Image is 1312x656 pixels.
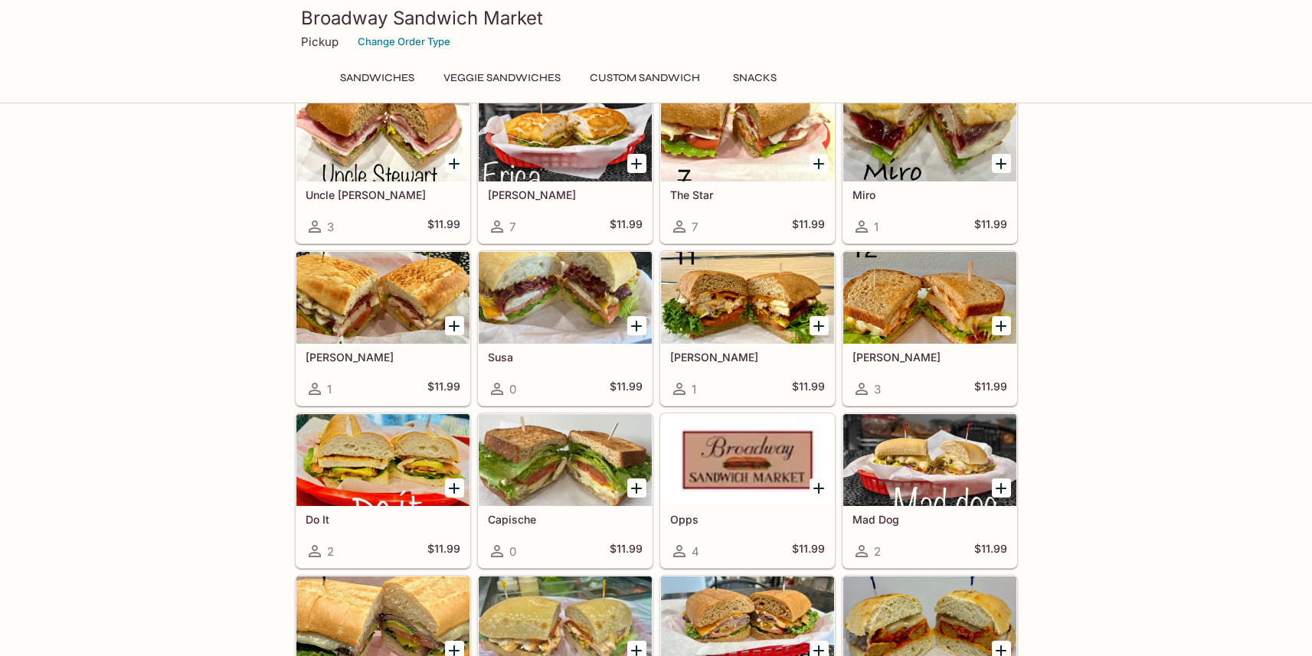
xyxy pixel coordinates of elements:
[306,188,460,201] h5: Uncle [PERSON_NAME]
[810,316,829,335] button: Add Lu Lu
[843,414,1016,506] div: Mad Dog
[692,220,698,234] span: 7
[479,414,652,506] div: Capische
[427,380,460,398] h5: $11.99
[488,188,643,201] h5: [PERSON_NAME]
[661,414,834,506] div: Opps
[721,67,790,89] button: Snacks
[479,90,652,181] div: Erica
[351,30,457,54] button: Change Order Type
[306,513,460,526] h5: Do It
[852,513,1007,526] h5: Mad Dog
[670,351,825,364] h5: [PERSON_NAME]
[810,154,829,173] button: Add The Star
[296,90,470,181] div: Uncle Stewart
[610,542,643,560] h5: $11.99
[301,34,339,49] p: Pickup
[810,478,829,498] button: Add Opps
[992,316,1011,335] button: Add Nora
[445,316,464,335] button: Add Robert G.
[478,413,653,568] a: Capische0$11.99
[445,154,464,173] button: Add Uncle Stewart
[478,251,653,406] a: Susa0$11.99
[670,188,825,201] h5: The Star
[661,90,834,181] div: The Star
[852,351,1007,364] h5: [PERSON_NAME]
[427,217,460,236] h5: $11.99
[992,478,1011,498] button: Add Mad Dog
[327,220,334,234] span: 3
[296,413,470,568] a: Do It2$11.99
[610,380,643,398] h5: $11.99
[874,382,881,397] span: 3
[974,217,1007,236] h5: $11.99
[488,513,643,526] h5: Capische
[296,252,470,344] div: Robert G.
[296,251,470,406] a: [PERSON_NAME]1$11.99
[670,513,825,526] h5: Opps
[488,351,643,364] h5: Susa
[974,380,1007,398] h5: $11.99
[627,478,646,498] button: Add Capische
[301,6,1012,30] h3: Broadway Sandwich Market
[627,316,646,335] button: Add Susa
[509,220,515,234] span: 7
[509,544,516,559] span: 0
[427,542,460,560] h5: $11.99
[660,413,835,568] a: Opps4$11.99
[327,382,332,397] span: 1
[792,217,825,236] h5: $11.99
[842,251,1017,406] a: [PERSON_NAME]3$11.99
[327,544,334,559] span: 2
[974,542,1007,560] h5: $11.99
[874,544,881,559] span: 2
[692,544,699,559] span: 4
[792,542,825,560] h5: $11.99
[842,413,1017,568] a: Mad Dog2$11.99
[435,67,569,89] button: Veggie Sandwiches
[992,154,1011,173] button: Add Miro
[843,90,1016,181] div: Miro
[332,67,423,89] button: Sandwiches
[296,414,470,506] div: Do It
[509,382,516,397] span: 0
[660,89,835,243] a: The Star7$11.99
[627,154,646,173] button: Add Erica
[842,89,1017,243] a: Miro1$11.99
[445,478,464,498] button: Add Do It
[692,382,696,397] span: 1
[479,252,652,344] div: Susa
[792,380,825,398] h5: $11.99
[852,188,1007,201] h5: Miro
[843,252,1016,344] div: Nora
[661,252,834,344] div: Lu Lu
[581,67,708,89] button: Custom Sandwich
[296,89,470,243] a: Uncle [PERSON_NAME]3$11.99
[660,251,835,406] a: [PERSON_NAME]1$11.99
[478,89,653,243] a: [PERSON_NAME]7$11.99
[306,351,460,364] h5: [PERSON_NAME]
[874,220,878,234] span: 1
[610,217,643,236] h5: $11.99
